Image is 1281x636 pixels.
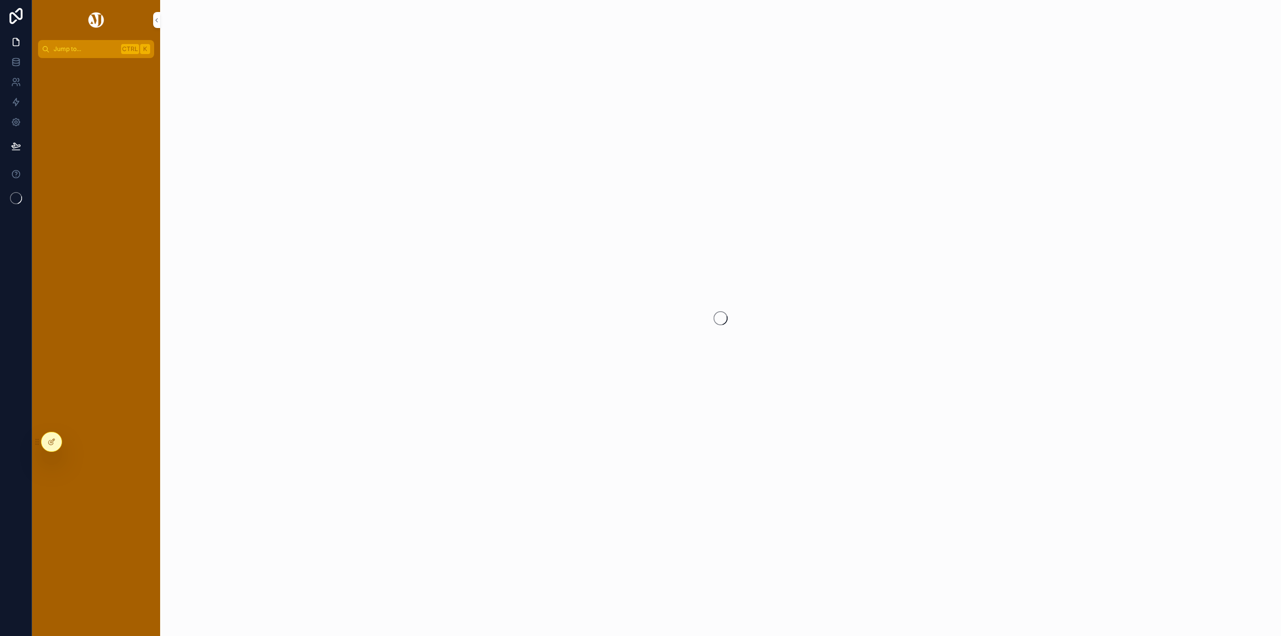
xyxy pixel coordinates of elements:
[87,12,106,28] img: App logo
[32,58,160,76] div: scrollable content
[38,40,154,58] button: Jump to...CtrlK
[141,45,149,53] span: K
[121,44,139,54] span: Ctrl
[54,45,117,53] span: Jump to...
